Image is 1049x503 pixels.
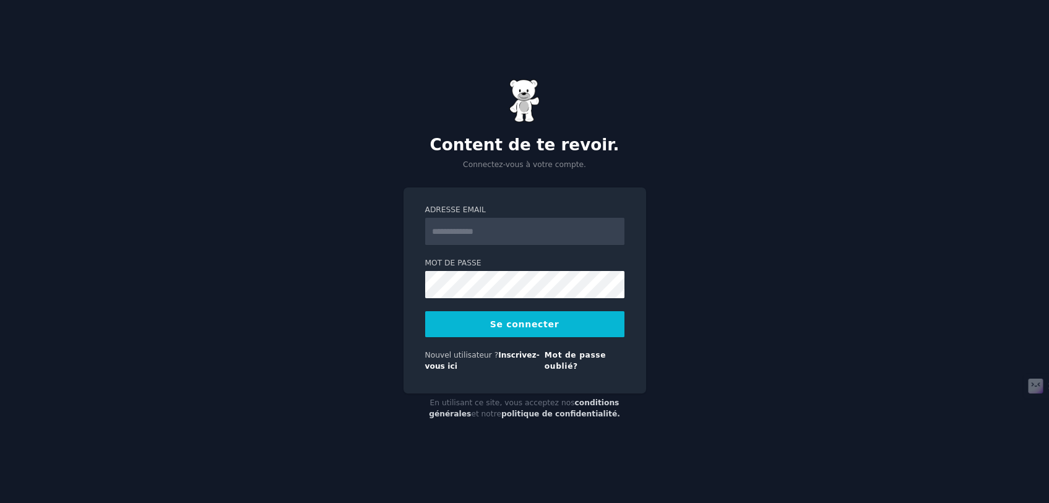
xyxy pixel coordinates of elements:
font: Adresse email [425,205,486,214]
a: politique de confidentialité. [501,410,620,418]
a: Inscrivez-vous ici [425,351,540,371]
font: Nouvel utilisateur ? [425,351,499,359]
a: conditions générales [429,398,619,418]
button: Se connecter [425,311,624,337]
img: Ours en gélatine [509,79,540,123]
font: Se connecter [490,319,559,329]
a: Mot de passe oublié? [545,351,606,371]
font: En utilisant ce site, vous acceptez nos [430,398,575,407]
font: Content de te revoir. [430,135,619,154]
font: Mot de passe [425,259,481,267]
font: Connectez-vous à votre compte. [463,160,586,169]
font: et notre [471,410,501,418]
